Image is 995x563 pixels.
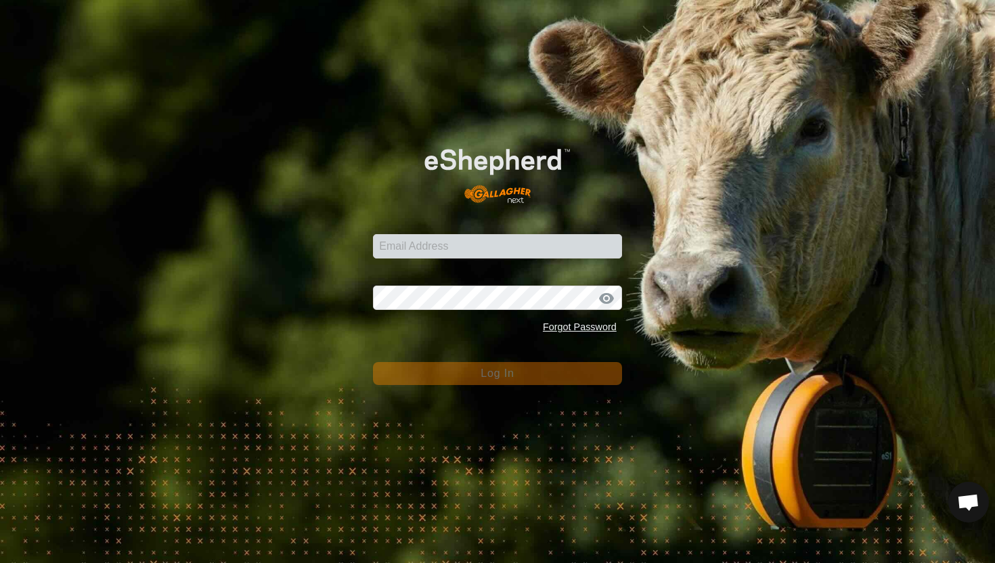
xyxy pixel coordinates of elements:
[373,362,622,385] button: Log In
[373,234,622,258] input: Email Address
[398,128,597,212] img: E-shepherd Logo
[481,367,514,379] span: Log In
[948,482,989,522] div: Open chat
[543,321,617,332] a: Forgot Password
